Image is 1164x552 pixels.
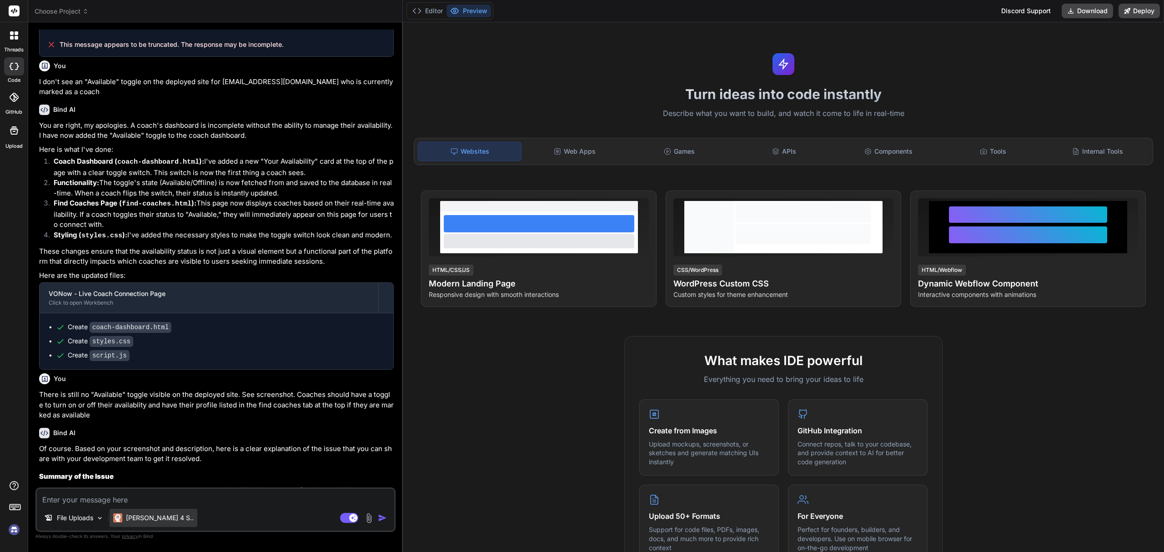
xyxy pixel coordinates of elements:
[364,513,374,523] img: attachment
[429,277,649,290] h4: Modern Landing Page
[733,142,835,161] div: APIs
[6,522,22,537] img: signin
[798,425,918,436] h4: GitHub Integration
[113,513,122,522] img: Claude 4 Sonnet
[673,290,893,299] p: Custom styles for theme enhancement
[429,290,649,299] p: Responsive design with smooth interactions
[408,86,1159,102] h1: Turn ideas into code instantly
[429,265,473,276] div: HTML/CSS/JS
[942,142,1044,161] div: Tools
[46,198,394,230] li: This page now displays coaches based on their real-time availability. If a coach toggles their st...
[54,157,204,166] strong: Coach Dashboard ( ):
[117,158,199,166] code: coach-dashboard.html
[39,246,394,267] p: These changes ensure that the availability status is not just a visual element but a functional p...
[53,105,75,114] h6: Bind AI
[49,299,369,306] div: Click to open Workbench
[35,532,396,541] p: Always double-check its answers. Your in Bind
[90,350,130,361] code: script.js
[46,230,394,243] li: I've added the necessary styles to make the toggle switch look clean and modern.
[54,231,127,239] strong: Styling ( ):
[46,156,394,178] li: I've added a new "Your Availability" card at the top of the page with a clear toggle switch. This...
[54,178,99,187] strong: Functionality:
[378,513,387,522] img: icon
[35,7,89,16] span: Choose Project
[39,444,394,464] p: Of course. Based on your screenshot and description, here is a clear explanation of the issue tha...
[39,472,114,481] strong: Summary of the Issue
[918,290,1138,299] p: Interactive components with animations
[39,390,394,421] p: There is still no "Available" toggle visible on the deployed site. See screenshot. Coaches should...
[60,40,284,49] span: This message appears to be truncated. The response may be incomplete.
[918,277,1138,290] h4: Dynamic Webflow Component
[5,142,23,150] label: Upload
[54,374,66,383] h6: You
[649,425,769,436] h4: Create from Images
[39,120,394,141] p: You are right, my apologies. A coach's dashboard is incomplete without the ability to manage thei...
[1119,4,1160,18] button: Deploy
[837,142,940,161] div: Components
[39,485,394,506] p: The "Available" toggle, which allows coaches to control their visibility on the platform, is not ...
[649,525,769,552] p: Support for code files, PDFs, images, docs, and much more to provide rich context
[798,511,918,522] h4: For Everyone
[798,440,918,467] p: Connect repos, talk to your codebase, and provide context to AI for better code generation
[53,428,75,437] h6: Bind AI
[628,142,731,161] div: Games
[54,199,196,207] strong: Find Coaches Page ( ):
[673,277,893,290] h4: WordPress Custom CSS
[126,513,194,522] p: [PERSON_NAME] 4 S..
[996,4,1056,18] div: Discord Support
[8,76,20,84] label: code
[122,533,138,539] span: privacy
[1046,142,1149,161] div: Internal Tools
[122,200,191,208] code: find-coaches.html
[408,108,1159,120] p: Describe what you want to build, and watch it come to life in real-time
[96,514,104,522] img: Pick Models
[54,61,66,70] h6: You
[649,440,769,467] p: Upload mockups, screenshots, or sketches and generate matching UIs instantly
[5,108,22,116] label: GitHub
[523,142,626,161] div: Web Apps
[447,5,491,17] button: Preview
[90,336,133,347] code: styles.css
[639,351,928,370] h2: What makes IDE powerful
[409,5,447,17] button: Editor
[1062,4,1113,18] button: Download
[649,511,769,522] h4: Upload 50+ Formats
[68,336,133,346] div: Create
[918,265,966,276] div: HTML/Webflow
[40,283,378,313] button: VONow - Live Coach Connection PageClick to open Workbench
[798,525,918,552] p: Perfect for founders, builders, and developers. Use on mobile browser for on-the-go development
[81,232,122,240] code: styles.css
[57,513,93,522] p: File Uploads
[90,322,171,333] code: coach-dashboard.html
[39,145,394,155] p: Here is what I've done:
[673,265,722,276] div: CSS/WordPress
[68,351,130,360] div: Create
[39,77,394,97] p: I don't see an "Available" toggle on the deployed site for [EMAIL_ADDRESS][DOMAIN_NAME] who is cu...
[46,178,394,198] li: The toggle's state (Available/Offline) is now fetched from and saved to the database in real-time...
[639,374,928,385] p: Everything you need to bring your ideas to life
[49,289,369,298] div: VONow - Live Coach Connection Page
[39,271,394,281] p: Here are the updated files:
[4,46,24,54] label: threads
[418,142,522,161] div: Websites
[68,322,171,332] div: Create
